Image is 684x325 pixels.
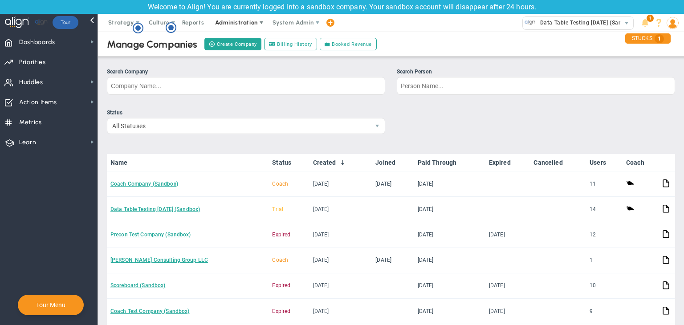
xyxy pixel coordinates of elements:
[485,273,530,299] td: [DATE]
[590,159,619,166] a: Users
[178,14,209,32] span: Reports
[667,17,679,29] img: 64089.Person.photo
[33,301,68,309] button: Tour Menu
[107,77,385,95] input: Search Company
[19,93,57,112] span: Action Items
[372,171,414,197] td: [DATE]
[107,68,385,76] div: Search Company
[110,282,165,288] a: Scoreboard (Sandbox)
[586,248,623,273] td: 1
[397,68,675,76] div: Search Person
[272,159,305,166] a: Status
[309,171,372,197] td: [DATE]
[264,38,317,50] a: Billing History
[397,77,675,95] input: Search Person
[525,17,536,28] img: 33593.Company.photo
[272,206,283,212] span: Trial
[110,159,265,166] a: Name
[536,17,637,28] span: Data Table Testing [DATE] (Sandbox)
[309,299,372,324] td: [DATE]
[638,14,652,32] li: Announcements
[272,181,288,187] span: Coach
[272,282,290,288] span: Expired
[414,197,485,222] td: [DATE]
[414,222,485,248] td: [DATE]
[110,257,208,263] a: [PERSON_NAME] Consulting Group LLC
[110,206,200,212] a: Data Table Testing [DATE] (Sandbox)
[19,113,42,132] span: Metrics
[320,38,377,50] a: Booked Revenue
[655,34,664,43] span: 1
[647,15,654,22] span: 1
[309,248,372,273] td: [DATE]
[586,197,623,222] td: 14
[19,53,46,72] span: Priorities
[309,273,372,299] td: [DATE]
[414,299,485,324] td: [DATE]
[204,38,261,50] button: Create Company
[110,232,191,238] a: Precon Test Company (Sandbox)
[485,222,530,248] td: [DATE]
[586,171,623,197] td: 11
[652,14,666,32] li: Help & Frequently Asked Questions (FAQ)
[110,181,178,187] a: Coach Company (Sandbox)
[107,38,198,50] div: Manage Companies
[370,118,385,134] span: select
[620,17,633,29] span: select
[107,109,385,117] div: Status
[418,159,482,166] a: Paid Through
[485,299,530,324] td: [DATE]
[489,159,526,166] a: Expired
[110,308,189,314] a: Coach Test Company (Sandbox)
[414,248,485,273] td: [DATE]
[414,171,485,197] td: [DATE]
[273,19,314,26] span: System Admin
[108,19,134,26] span: Strategy
[586,273,623,299] td: 10
[375,159,410,166] a: Joined
[309,222,372,248] td: [DATE]
[533,159,582,166] a: Cancelled
[586,299,623,324] td: 9
[313,159,368,166] a: Created
[272,232,290,238] span: Expired
[215,19,257,26] span: Administration
[272,257,288,263] span: Coach
[19,73,43,92] span: Huddles
[107,118,370,134] span: All Statuses
[149,19,170,26] span: Culture
[625,33,671,44] div: STUCKS
[372,248,414,273] td: [DATE]
[586,222,623,248] td: 12
[19,133,36,152] span: Learn
[626,159,655,166] a: Coach
[414,273,485,299] td: [DATE]
[309,197,372,222] td: [DATE]
[272,308,290,314] span: Expired
[19,33,55,52] span: Dashboards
